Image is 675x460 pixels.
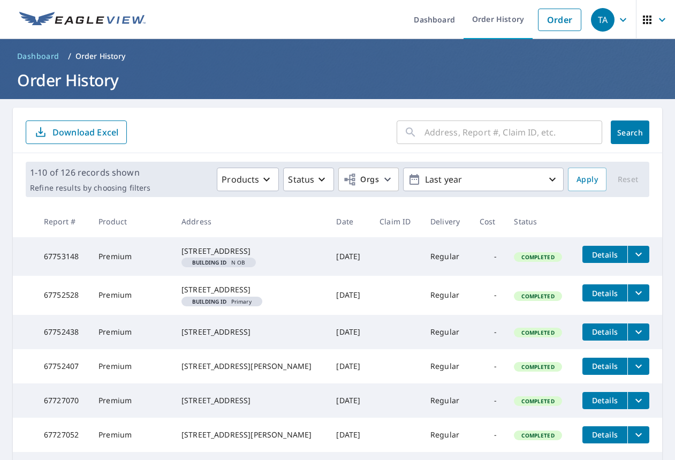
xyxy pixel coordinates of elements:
[186,299,258,304] span: Primary
[577,173,598,186] span: Apply
[589,361,621,371] span: Details
[35,237,90,276] td: 67753148
[90,276,173,314] td: Premium
[288,173,314,186] p: Status
[13,69,662,91] h1: Order History
[328,418,371,452] td: [DATE]
[471,206,506,237] th: Cost
[515,397,560,405] span: Completed
[328,349,371,383] td: [DATE]
[589,395,621,405] span: Details
[181,361,319,372] div: [STREET_ADDRESS][PERSON_NAME]
[181,246,319,257] div: [STREET_ADDRESS]
[90,349,173,383] td: Premium
[515,253,560,261] span: Completed
[538,9,581,31] a: Order
[30,183,150,193] p: Refine results by choosing filters
[30,166,150,179] p: 1-10 of 126 records shown
[568,168,606,191] button: Apply
[222,173,259,186] p: Products
[192,299,227,304] em: Building ID
[582,284,627,301] button: detailsBtn-67752528
[17,51,59,62] span: Dashboard
[338,168,399,191] button: Orgs
[582,392,627,409] button: detailsBtn-67727070
[424,117,602,147] input: Address, Report #, Claim ID, etc.
[589,429,621,440] span: Details
[627,246,649,263] button: filesDropdownBtn-67753148
[589,327,621,337] span: Details
[421,170,546,189] p: Last year
[471,315,506,349] td: -
[422,383,471,418] td: Regular
[471,276,506,314] td: -
[619,127,641,138] span: Search
[35,418,90,452] td: 67727052
[35,276,90,314] td: 67752528
[35,383,90,418] td: 67727070
[422,276,471,314] td: Regular
[181,395,319,406] div: [STREET_ADDRESS]
[90,315,173,349] td: Premium
[186,260,252,265] span: N OB
[627,358,649,375] button: filesDropdownBtn-67752407
[343,173,379,186] span: Orgs
[90,237,173,276] td: Premium
[422,418,471,452] td: Regular
[35,315,90,349] td: 67752438
[422,315,471,349] td: Regular
[515,292,560,300] span: Completed
[582,246,627,263] button: detailsBtn-67753148
[19,12,146,28] img: EV Logo
[35,206,90,237] th: Report #
[422,206,471,237] th: Delivery
[13,48,64,65] a: Dashboard
[52,126,118,138] p: Download Excel
[13,48,662,65] nav: breadcrumb
[90,206,173,237] th: Product
[515,363,560,371] span: Completed
[422,349,471,383] td: Regular
[582,358,627,375] button: detailsBtn-67752407
[192,260,227,265] em: Building ID
[328,383,371,418] td: [DATE]
[627,392,649,409] button: filesDropdownBtn-67727070
[217,168,279,191] button: Products
[589,288,621,298] span: Details
[422,237,471,276] td: Regular
[328,237,371,276] td: [DATE]
[26,120,127,144] button: Download Excel
[68,50,71,63] li: /
[591,8,615,32] div: TA
[173,206,328,237] th: Address
[471,383,506,418] td: -
[181,429,319,440] div: [STREET_ADDRESS][PERSON_NAME]
[505,206,574,237] th: Status
[181,327,319,337] div: [STREET_ADDRESS]
[75,51,126,62] p: Order History
[35,349,90,383] td: 67752407
[403,168,564,191] button: Last year
[471,418,506,452] td: -
[627,284,649,301] button: filesDropdownBtn-67752528
[627,323,649,341] button: filesDropdownBtn-67752438
[90,418,173,452] td: Premium
[582,426,627,443] button: detailsBtn-67727052
[611,120,649,144] button: Search
[328,276,371,314] td: [DATE]
[90,383,173,418] td: Premium
[471,237,506,276] td: -
[371,206,422,237] th: Claim ID
[181,284,319,295] div: [STREET_ADDRESS]
[283,168,334,191] button: Status
[471,349,506,383] td: -
[589,250,621,260] span: Details
[515,432,560,439] span: Completed
[515,329,560,336] span: Completed
[328,206,371,237] th: Date
[582,323,627,341] button: detailsBtn-67752438
[627,426,649,443] button: filesDropdownBtn-67727052
[328,315,371,349] td: [DATE]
